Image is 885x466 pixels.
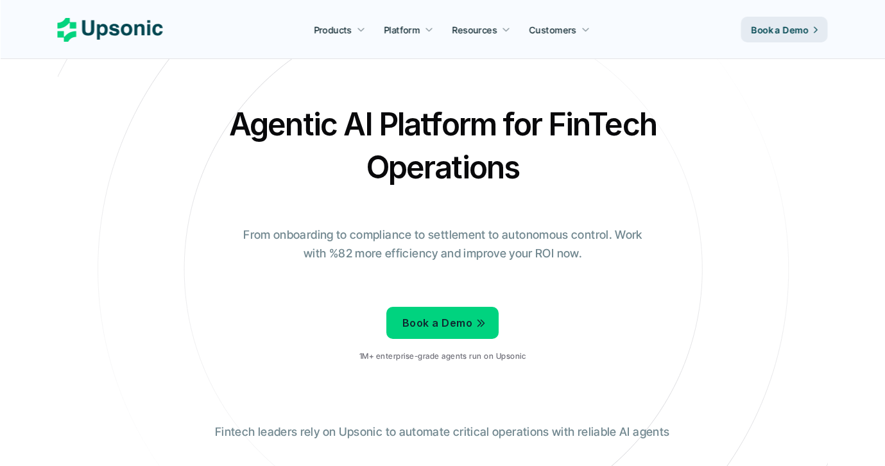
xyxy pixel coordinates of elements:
[234,226,651,263] p: From onboarding to compliance to settlement to autonomous control. Work with %82 more efficiency ...
[386,307,499,339] a: Book a Demo
[218,103,667,189] h2: Agentic AI Platform for FinTech Operations
[384,23,420,37] p: Platform
[306,18,373,41] a: Products
[402,314,472,332] p: Book a Demo
[359,352,526,361] p: 1M+ enterprise-grade agents run on Upsonic
[215,423,669,442] p: Fintech leaders rely on Upsonic to automate critical operations with reliable AI agents
[314,23,352,37] p: Products
[752,23,809,37] p: Book a Demo
[741,17,828,42] a: Book a Demo
[452,23,497,37] p: Resources
[529,23,577,37] p: Customers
